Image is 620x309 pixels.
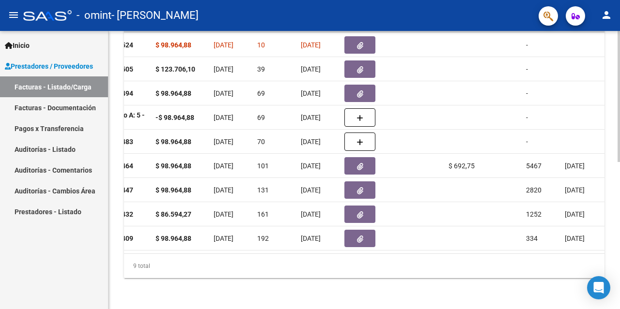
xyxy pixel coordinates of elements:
span: [DATE] [214,41,233,49]
span: [DATE] [301,41,321,49]
div: Open Intercom Messenger [587,276,610,299]
div: 9 total [124,254,604,278]
strong: $ 123.706,10 [155,65,195,73]
span: - [526,41,528,49]
span: [DATE] [301,138,321,146]
span: 131 [257,186,269,194]
span: 5467 [526,162,542,170]
span: 2820 [526,186,542,194]
strong: $ 98.964,88 [155,89,191,97]
span: [DATE] [214,186,233,194]
span: [DATE] [301,65,321,73]
span: [DATE] [301,114,321,121]
span: Inicio [5,40,30,51]
span: 70 [257,138,265,146]
span: [DATE] [565,210,585,218]
span: [DATE] [301,186,321,194]
span: Prestadores / Proveedores [5,61,93,72]
span: [DATE] [214,162,233,170]
span: [DATE] [214,65,233,73]
strong: $ 98.964,88 [155,41,191,49]
mat-icon: menu [8,9,19,21]
span: - omint [77,5,111,26]
mat-icon: person [601,9,612,21]
span: [DATE] [214,114,233,121]
span: [DATE] [301,210,321,218]
span: [DATE] [214,235,233,242]
span: 1252 [526,210,542,218]
strong: $ 98.964,88 [155,162,191,170]
strong: $ 86.594,27 [155,210,191,218]
span: 39 [257,65,265,73]
span: [DATE] [565,235,585,242]
span: [DATE] [214,89,233,97]
strong: $ 98.964,88 [155,138,191,146]
span: [DATE] [214,138,233,146]
strong: $ 98.964,88 [155,186,191,194]
span: - [526,138,528,146]
span: - [526,89,528,97]
span: [DATE] [301,89,321,97]
span: [DATE] [565,186,585,194]
span: - [526,65,528,73]
span: [DATE] [301,162,321,170]
strong: $ 98.964,88 [155,235,191,242]
span: 69 [257,114,265,121]
span: 161 [257,210,269,218]
span: 334 [526,235,538,242]
span: - [526,114,528,121]
span: 69 [257,89,265,97]
span: [DATE] [301,235,321,242]
span: 101 [257,162,269,170]
span: [DATE] [565,162,585,170]
span: 192 [257,235,269,242]
span: - [PERSON_NAME] [111,5,199,26]
span: $ 692,75 [449,162,475,170]
span: [DATE] [214,210,233,218]
span: 10 [257,41,265,49]
strong: -$ 98.964,88 [155,114,194,121]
